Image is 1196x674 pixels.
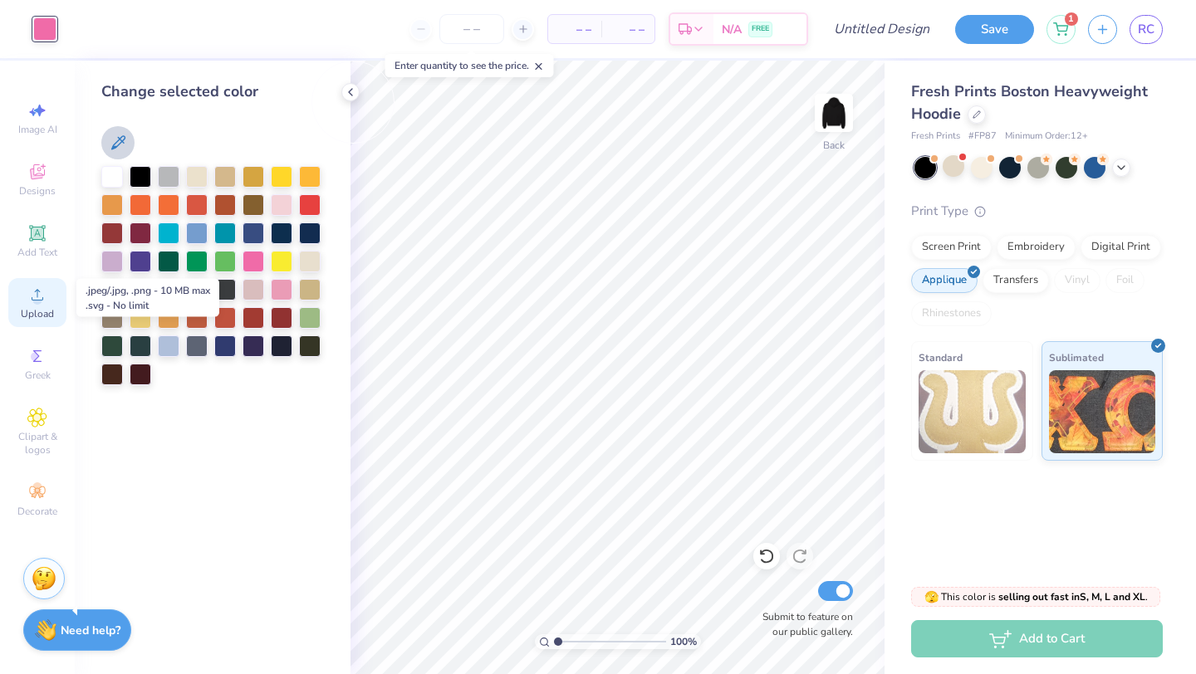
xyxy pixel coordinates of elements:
[998,590,1145,603] strong: selling out fast in S, M, L and XL
[968,129,997,144] span: # FP87
[919,370,1026,453] img: Standard
[25,369,51,382] span: Greek
[101,81,324,103] div: Change selected color
[1130,15,1163,44] a: RC
[86,283,210,298] div: .jpeg/.jpg, .png - 10 MB max
[919,349,963,366] span: Standard
[821,12,943,46] input: Untitled Design
[817,96,850,129] img: Back
[911,202,1163,221] div: Print Type
[17,246,57,259] span: Add Text
[722,21,742,38] span: N/A
[911,81,1148,124] span: Fresh Prints Boston Heavyweight Hoodie
[61,623,120,638] strong: Need help?
[21,307,54,320] span: Upload
[753,609,853,639] label: Submit to feature on our public gallery.
[1065,12,1078,26] span: 1
[1081,235,1161,260] div: Digital Print
[911,129,960,144] span: Fresh Prints
[8,430,66,457] span: Clipart & logos
[752,23,769,35] span: FREE
[558,21,591,38] span: – –
[1138,20,1154,39] span: RC
[924,589,1148,604] span: This color is .
[17,505,57,518] span: Decorate
[924,589,939,605] span: 🫣
[1049,349,1104,366] span: Sublimated
[997,235,1076,260] div: Embroidery
[18,123,57,136] span: Image AI
[385,54,554,77] div: Enter quantity to see the price.
[611,21,645,38] span: – –
[1054,268,1100,293] div: Vinyl
[670,634,697,649] span: 100 %
[1049,370,1156,453] img: Sublimated
[911,301,992,326] div: Rhinestones
[823,138,845,153] div: Back
[1005,129,1088,144] span: Minimum Order: 12 +
[1105,268,1145,293] div: Foil
[983,268,1049,293] div: Transfers
[439,14,504,44] input: – –
[19,184,56,198] span: Designs
[86,298,210,313] div: .svg - No limit
[911,235,992,260] div: Screen Print
[911,268,978,293] div: Applique
[955,15,1034,44] button: Save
